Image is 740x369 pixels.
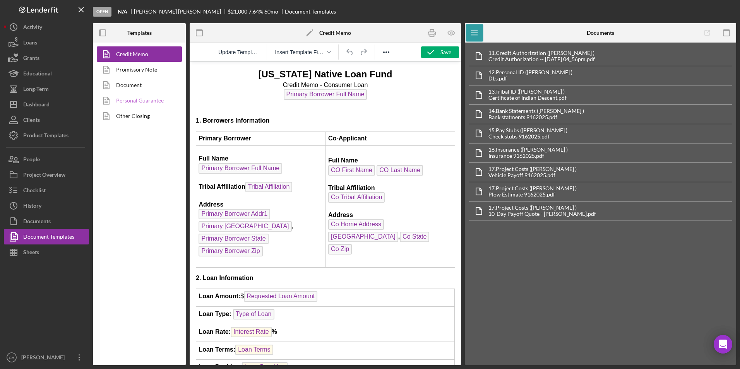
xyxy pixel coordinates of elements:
div: Loans [23,35,37,52]
a: Educational [4,66,89,81]
a: Sheets [4,244,89,260]
div: History [23,198,41,215]
b: Credit Memo [319,30,351,36]
td: $ [7,227,265,245]
div: Credit Authorization -- [DATE] 04_56pm.pdf [488,56,595,62]
span: Co State [210,170,240,181]
div: 15. Pay Stubs ([PERSON_NAME] ) [488,127,567,133]
a: Promissory Note [97,62,178,77]
div: Open [93,7,111,17]
div: Clients [23,112,40,130]
a: Personal Guarantee [97,93,178,108]
button: Dashboard [4,97,89,112]
div: 10-Day Payoff Quote - [PERSON_NAME].pdf [488,211,596,217]
text: CH [9,355,14,360]
span: Insert Template Field [275,49,324,55]
div: Long-Term [23,81,49,99]
div: Open Intercom Messenger [714,335,732,354]
b: Templates [127,30,152,36]
span: Co Zip [139,183,162,193]
button: Undo [343,47,356,58]
div: Project Overview [23,167,65,184]
strong: Loan Terms: [9,285,46,291]
b: N/A [118,9,127,15]
button: Grants [4,50,89,66]
button: Reveal or hide additional toolbar items [380,47,393,58]
a: People [4,152,89,167]
span: Loan Terms [46,283,83,294]
div: DLs.pdf [488,75,572,82]
span: Update Template [218,49,259,55]
button: Documents [4,214,89,229]
a: Credit Memo [97,46,178,62]
div: People [23,152,40,169]
div: [PERSON_NAME] [PERSON_NAME] [134,9,228,15]
div: Check stubs 9162025.pdf [488,133,567,140]
div: Document Templates [23,229,74,246]
div: Checklist [23,183,46,200]
button: Document Templates [4,229,89,244]
button: Loans [4,35,89,50]
button: Activity [4,19,89,35]
span: Loan Possition [52,301,98,311]
strong: Loan Amount: [9,231,51,238]
div: Plow Estimate 9162025.pdf [488,191,577,198]
div: 17. Project Costs ([PERSON_NAME] ) [488,185,577,191]
button: CH[PERSON_NAME] [4,350,89,365]
div: Insurance 9162025.pdf [488,153,568,159]
div: Educational [23,66,52,83]
button: Save [421,46,459,58]
strong: % [82,267,87,273]
div: Vehicle Payoff 9162025.pdf [488,172,577,178]
div: 60 mo [264,9,278,15]
button: Reset the template to the current product template value [215,47,262,58]
button: Product Templates [4,128,89,143]
button: Project Overview [4,167,89,183]
div: Product Templates [23,128,69,145]
a: History [4,198,89,214]
a: Document [97,77,178,93]
div: [PERSON_NAME] [19,350,70,367]
span: Type of Loan [43,248,85,258]
span: Requested Loan Amount [54,230,128,240]
div: Bank statments 9162025.pdf [488,114,584,120]
div: 13. Tribal ID ([PERSON_NAME] ) [488,89,567,95]
div: 12. Personal ID ([PERSON_NAME] ) [488,69,572,75]
div: Document Templates [285,9,336,15]
strong: 2. Loan Information [6,213,63,220]
div: 7.64 % [248,9,263,15]
button: Checklist [4,183,89,198]
button: Clients [4,112,89,128]
button: Insert Template Field [272,47,334,58]
span: $21,000 [228,8,247,15]
button: Long-Term [4,81,89,97]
